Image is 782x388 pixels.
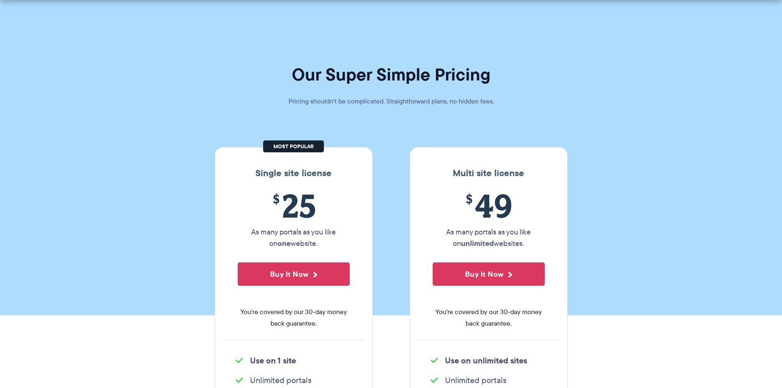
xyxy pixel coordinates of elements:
p: As many portals as you like on websites. [433,226,545,249]
li: Unlimited portals [431,374,547,386]
li: Unlimited portals [236,374,352,386]
p: As many portals as you like on website. [238,226,350,249]
p: Pricing shouldn't be complicated. Straightforward plans, no hidden fees. [268,96,514,107]
strong: unlimited [461,238,494,249]
h3: Multi site license [418,168,559,179]
span: 49 [433,187,545,224]
strong: one [277,238,291,249]
button: Buy It Now [238,262,350,286]
strong: Use on unlimited sites [445,354,527,367]
span: You're covered by our 30-day money back guarantee. [433,306,545,329]
strong: Use on 1 site [250,354,296,367]
button: Buy It Now [433,262,545,286]
h3: Single site license [223,168,364,179]
span: 25 [238,187,350,224]
span: You're covered by our 30-day money back guarantee. [238,306,350,329]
